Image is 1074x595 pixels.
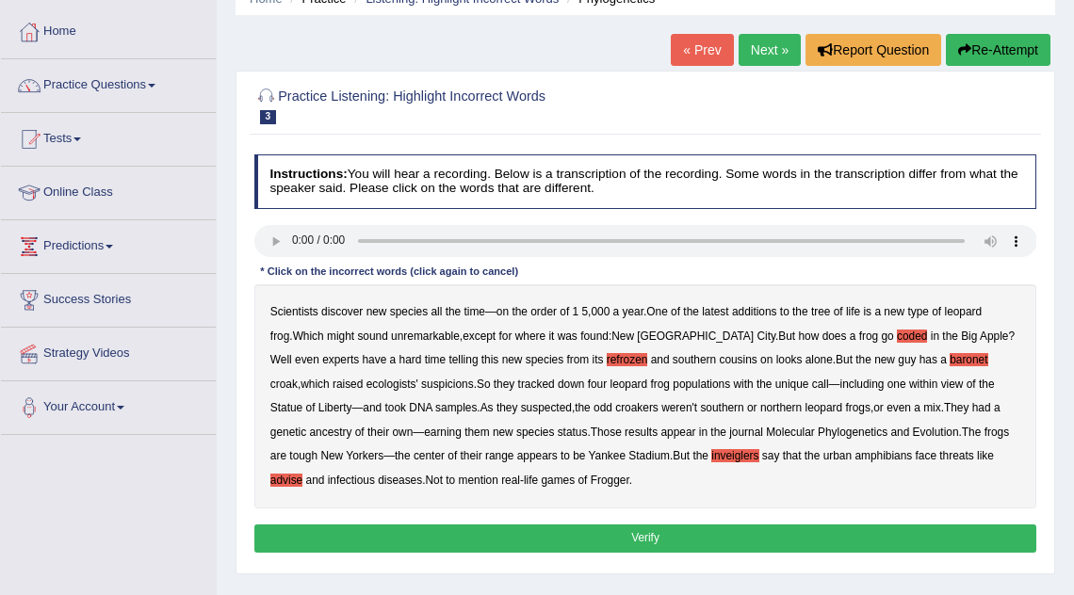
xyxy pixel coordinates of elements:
[270,474,302,487] b: advise
[859,330,879,343] b: frog
[1,381,216,428] a: Your Account
[611,330,634,343] b: New
[515,330,545,343] b: where
[502,353,523,366] b: new
[526,353,563,366] b: species
[260,110,277,124] span: 3
[760,353,773,366] b: on
[464,426,489,439] b: them
[854,449,912,462] b: amphibians
[327,330,354,343] b: might
[873,401,884,414] b: or
[560,305,569,318] b: of
[480,401,494,414] b: As
[392,426,413,439] b: own
[780,305,789,318] b: to
[391,330,460,343] b: unremarkable
[366,305,387,318] b: new
[710,426,726,439] b: the
[1,220,216,267] a: Predictions
[558,330,578,343] b: was
[270,426,306,439] b: genetic
[498,330,512,343] b: for
[270,330,290,343] b: frog
[254,265,525,281] div: * Click on the incorrect words (click again to cancel)
[946,34,1050,66] button: Re-Attempt
[739,34,801,66] a: Next »
[591,474,629,487] b: Frogger
[778,330,795,343] b: But
[732,305,777,318] b: additions
[646,305,667,318] b: One
[269,167,347,181] b: Instructions:
[613,305,620,318] b: a
[481,353,499,366] b: this
[270,449,286,462] b: are
[623,305,643,318] b: year
[301,378,329,391] b: which
[593,353,604,366] b: its
[766,426,815,439] b: Molecular
[757,378,773,391] b: the
[874,305,881,318] b: a
[578,474,587,487] b: of
[524,474,538,487] b: life
[909,378,937,391] b: within
[977,449,994,462] b: like
[548,330,554,343] b: it
[357,330,387,343] b: sound
[972,401,991,414] b: had
[435,401,477,414] b: samples
[496,401,517,414] b: they
[650,378,670,391] b: frog
[863,305,871,318] b: is
[762,449,780,462] b: say
[580,330,609,343] b: found
[962,426,982,439] b: The
[1,274,216,321] a: Success Stories
[362,353,386,366] b: have
[840,378,885,391] b: including
[421,378,474,391] b: suspicions
[673,449,690,462] b: But
[747,401,757,414] b: or
[493,426,513,439] b: new
[783,449,802,462] b: that
[799,330,820,343] b: how
[890,426,909,439] b: and
[923,401,941,414] b: mix
[615,401,659,414] b: croakers
[254,154,1037,208] h4: You will hear a recording. Below is a transcription of the recording. Some words in the transcrip...
[607,353,648,366] b: refrozen
[425,353,446,366] b: time
[414,449,445,462] b: center
[333,378,363,391] b: raised
[913,426,959,439] b: Evolution
[581,305,588,318] b: 5
[390,305,428,318] b: species
[702,305,728,318] b: latest
[834,305,843,318] b: of
[270,353,292,366] b: Well
[944,305,982,318] b: leopard
[760,401,802,414] b: northern
[448,353,478,366] b: telling
[295,353,319,366] b: even
[729,426,763,439] b: journal
[625,426,658,439] b: results
[699,426,708,439] b: in
[673,378,730,391] b: populations
[517,449,558,462] b: appears
[944,401,968,414] b: They
[270,401,302,414] b: Statue
[363,401,382,414] b: and
[907,305,928,318] b: type
[874,353,895,366] b: new
[496,305,509,318] b: on
[979,378,995,391] b: the
[887,401,911,414] b: even
[919,353,937,366] b: has
[293,330,324,343] b: Which
[775,378,809,391] b: unique
[385,401,406,414] b: took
